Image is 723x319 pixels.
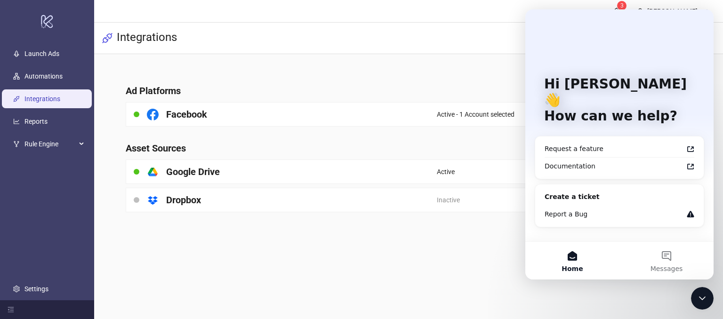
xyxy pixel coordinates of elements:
[126,102,691,127] a: FacebookActive - 1 Account selectedright
[166,165,220,178] h4: Google Drive
[617,1,627,10] sup: 3
[24,285,48,293] a: Settings
[691,287,714,310] iframe: Intercom live chat
[126,188,691,212] a: DropboxInactiveright
[166,193,201,207] h4: Dropbox
[637,8,643,15] span: user
[613,8,620,14] span: bell
[525,9,714,279] iframe: Intercom live chat
[24,135,76,154] span: Rule Engine
[437,109,514,120] span: Active - 1 Account selected
[24,118,48,126] a: Reports
[437,195,460,205] span: Inactive
[24,96,60,103] a: Integrations
[126,159,691,184] a: Google DriveActiveright
[701,8,708,15] span: down
[8,306,14,313] span: menu-fold
[643,6,701,16] div: [PERSON_NAME]
[102,32,113,44] span: api
[24,50,59,58] a: Launch Ads
[620,2,624,9] span: 3
[24,73,63,80] a: Automations
[126,84,691,97] h4: Ad Platforms
[117,30,177,46] h3: Integrations
[437,167,455,177] span: Active
[126,142,691,155] h4: Asset Sources
[13,141,20,148] span: fork
[166,108,207,121] h4: Facebook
